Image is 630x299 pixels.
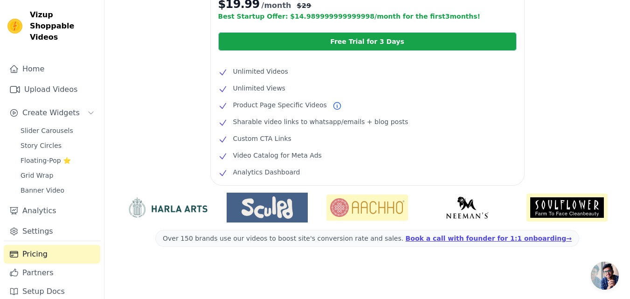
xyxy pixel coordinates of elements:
span: Banner Video [21,186,64,195]
li: Video Catalog for Meta Ads [218,150,517,161]
span: Sharable video links to whatsapp/emails + blog posts [233,116,408,127]
span: Unlimited Views [233,83,285,94]
img: HarlaArts [127,197,208,218]
a: Book a call with founder for 1:1 onboarding [406,235,572,242]
a: Floating-Pop ⭐ [15,154,100,167]
img: Vizup [7,19,22,34]
span: Analytics Dashboard [233,167,300,178]
a: Home [4,60,100,78]
span: $ 29 [297,1,311,10]
span: Create Widgets [22,107,80,118]
p: Best Startup Offer: $ 14.989999999999998 /month for the first 3 months! [218,12,517,21]
button: Create Widgets [4,104,100,122]
a: Partners [4,264,100,282]
a: Analytics [4,202,100,220]
img: Neeman's [427,196,508,219]
a: Slider Carousels [15,124,100,137]
img: Sculpd US [227,196,308,219]
a: Settings [4,222,100,241]
a: Banner Video [15,184,100,197]
a: Pricing [4,245,100,264]
span: Slider Carousels [21,126,73,135]
a: Free Trial for 3 Days [218,32,517,51]
span: Grid Wrap [21,171,53,180]
a: Story Circles [15,139,100,152]
a: Open chat [591,262,619,290]
span: Unlimited Videos [233,66,288,77]
a: Grid Wrap [15,169,100,182]
span: Story Circles [21,141,62,150]
a: Upload Videos [4,80,100,99]
img: Soulflower [526,194,608,222]
span: Product Page Specific Videos [233,99,327,111]
span: Floating-Pop ⭐ [21,156,71,165]
img: Aachho [326,195,408,221]
li: Custom CTA Links [218,133,517,144]
span: Vizup Shoppable Videos [30,9,97,43]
